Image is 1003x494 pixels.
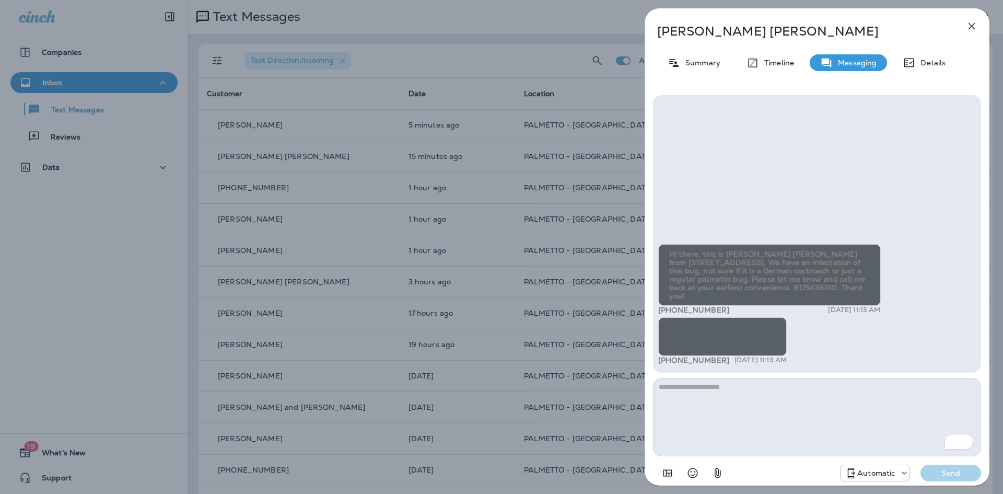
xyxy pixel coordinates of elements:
[653,378,981,456] textarea: To enrich screen reader interactions, please activate Accessibility in Grammarly extension settings
[828,304,880,313] p: [DATE] 11:13 AM
[682,463,703,484] button: Select an emoji
[658,304,729,313] span: [PHONE_NUMBER]
[833,59,877,67] p: Messaging
[669,248,867,299] span: Hi there, this is [PERSON_NAME] [PERSON_NAME] from [STREET_ADDRESS]. We have an infestation of th...
[657,463,678,484] button: Add in a premade template
[734,356,787,364] p: [DATE] 11:13 AM
[669,337,678,345] img: twilio-download
[680,59,720,67] p: Summary
[658,355,729,365] span: [PHONE_NUMBER]
[759,59,794,67] p: Timeline
[915,59,946,67] p: Details
[657,24,942,39] p: [PERSON_NAME] [PERSON_NAME]
[669,322,678,330] img: twilio-download
[857,469,895,477] p: Automatic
